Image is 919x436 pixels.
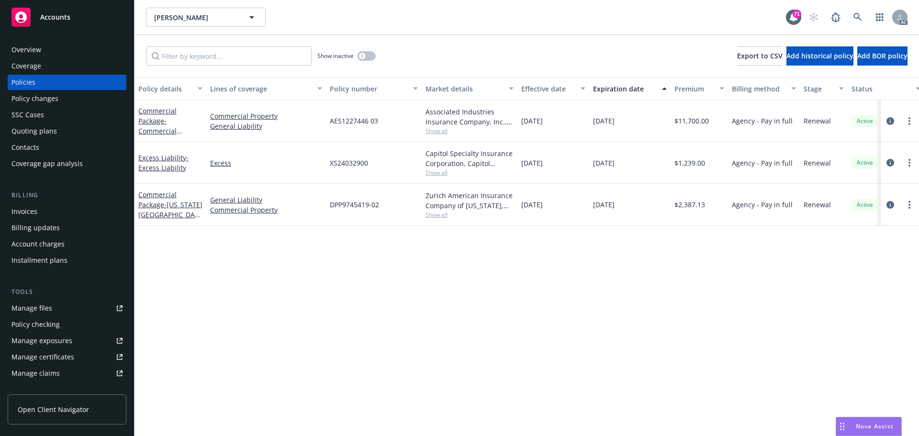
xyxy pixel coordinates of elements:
[330,84,407,94] div: Policy number
[134,77,206,100] button: Policy details
[206,77,326,100] button: Lines of coverage
[422,77,517,100] button: Market details
[593,116,615,126] span: [DATE]
[521,84,575,94] div: Effective date
[517,77,589,100] button: Effective date
[11,156,83,171] div: Coverage gap analysis
[11,317,60,332] div: Policy checking
[904,115,915,127] a: more
[138,116,182,145] span: - Commercial Package
[8,75,126,90] a: Policies
[11,220,60,235] div: Billing updates
[8,140,126,155] a: Contacts
[330,200,379,210] span: DPP9745419-02
[11,204,37,219] div: Invoices
[855,201,874,209] span: Active
[852,84,910,94] div: Status
[674,84,714,94] div: Premium
[804,200,831,210] span: Renewal
[521,116,543,126] span: [DATE]
[674,200,705,210] span: $2,387.13
[593,84,656,94] div: Expiration date
[857,46,908,66] button: Add BOR policy
[426,148,514,168] div: Capitol Specialty Insurance Corporation, Capitol Indemnity Corporation, RT Specialty Insurance Se...
[11,107,44,123] div: SSC Cases
[11,123,57,139] div: Quoting plans
[11,253,67,268] div: Installment plans
[8,382,126,397] a: Manage BORs
[732,200,793,210] span: Agency - Pay in full
[8,91,126,106] a: Policy changes
[11,301,52,316] div: Manage files
[426,211,514,219] span: Show all
[8,253,126,268] a: Installment plans
[210,205,322,215] a: Commercial Property
[210,121,322,131] a: General Liability
[804,8,823,27] a: Start snowing
[11,366,60,381] div: Manage claims
[732,158,793,168] span: Agency - Pay in full
[804,84,833,94] div: Stage
[737,51,783,60] span: Export to CSV
[317,52,354,60] span: Show inactive
[426,168,514,177] span: Show all
[8,287,126,297] div: Tools
[593,200,615,210] span: [DATE]
[40,13,70,21] span: Accounts
[593,158,615,168] span: [DATE]
[885,115,896,127] a: circleInformation
[426,107,514,127] div: Associated Industries Insurance Company, Inc., AmTrust Financial Services, RT Specialty Insurance...
[804,116,831,126] span: Renewal
[521,158,543,168] span: [DATE]
[8,236,126,252] a: Account charges
[11,382,56,397] div: Manage BORs
[732,116,793,126] span: Agency - Pay in full
[8,123,126,139] a: Quoting plans
[326,77,422,100] button: Policy number
[210,158,322,168] a: Excess
[737,46,783,66] button: Export to CSV
[856,422,894,430] span: Nova Assist
[11,140,39,155] div: Contacts
[521,200,543,210] span: [DATE]
[8,301,126,316] a: Manage files
[11,91,58,106] div: Policy changes
[330,158,368,168] span: XS24032900
[904,199,915,211] a: more
[885,199,896,211] a: circleInformation
[210,111,322,121] a: Commercial Property
[8,366,126,381] a: Manage claims
[138,153,189,172] a: Excess Liability
[836,417,848,436] div: Drag to move
[8,317,126,332] a: Policy checking
[674,158,705,168] span: $1,239.00
[8,190,126,200] div: Billing
[210,84,312,94] div: Lines of coverage
[11,42,41,57] div: Overview
[848,8,867,27] a: Search
[885,157,896,168] a: circleInformation
[8,220,126,235] a: Billing updates
[836,417,902,436] button: Nova Assist
[138,106,177,145] a: Commercial Package
[786,51,853,60] span: Add historical policy
[804,158,831,168] span: Renewal
[793,10,801,18] div: 71
[210,195,322,205] a: General Liability
[146,8,266,27] button: [PERSON_NAME]
[904,157,915,168] a: more
[11,236,65,252] div: Account charges
[855,117,874,125] span: Active
[674,116,709,126] span: $11,700.00
[870,8,889,27] a: Switch app
[146,46,312,66] input: Filter by keyword...
[8,349,126,365] a: Manage certificates
[855,158,874,167] span: Active
[786,46,853,66] button: Add historical policy
[138,84,192,94] div: Policy details
[18,404,89,414] span: Open Client Navigator
[8,333,126,348] span: Manage exposures
[8,42,126,57] a: Overview
[857,51,908,60] span: Add BOR policy
[800,77,848,100] button: Stage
